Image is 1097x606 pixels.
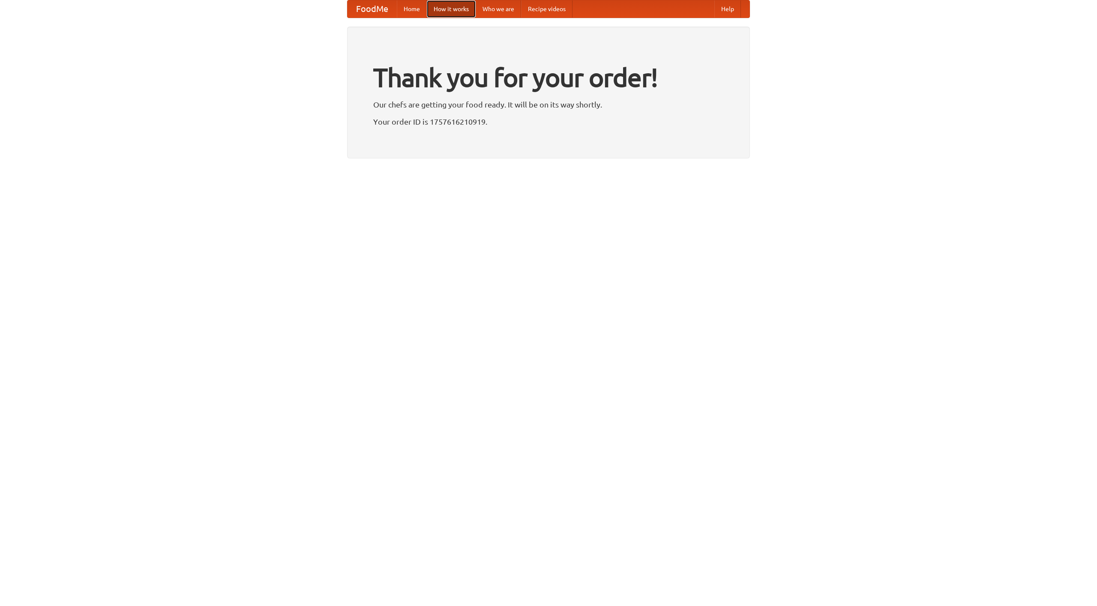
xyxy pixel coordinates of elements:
[427,0,476,18] a: How it works
[373,115,724,128] p: Your order ID is 1757616210919.
[373,57,724,98] h1: Thank you for your order!
[348,0,397,18] a: FoodMe
[714,0,741,18] a: Help
[521,0,572,18] a: Recipe videos
[476,0,521,18] a: Who we are
[373,98,724,111] p: Our chefs are getting your food ready. It will be on its way shortly.
[397,0,427,18] a: Home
